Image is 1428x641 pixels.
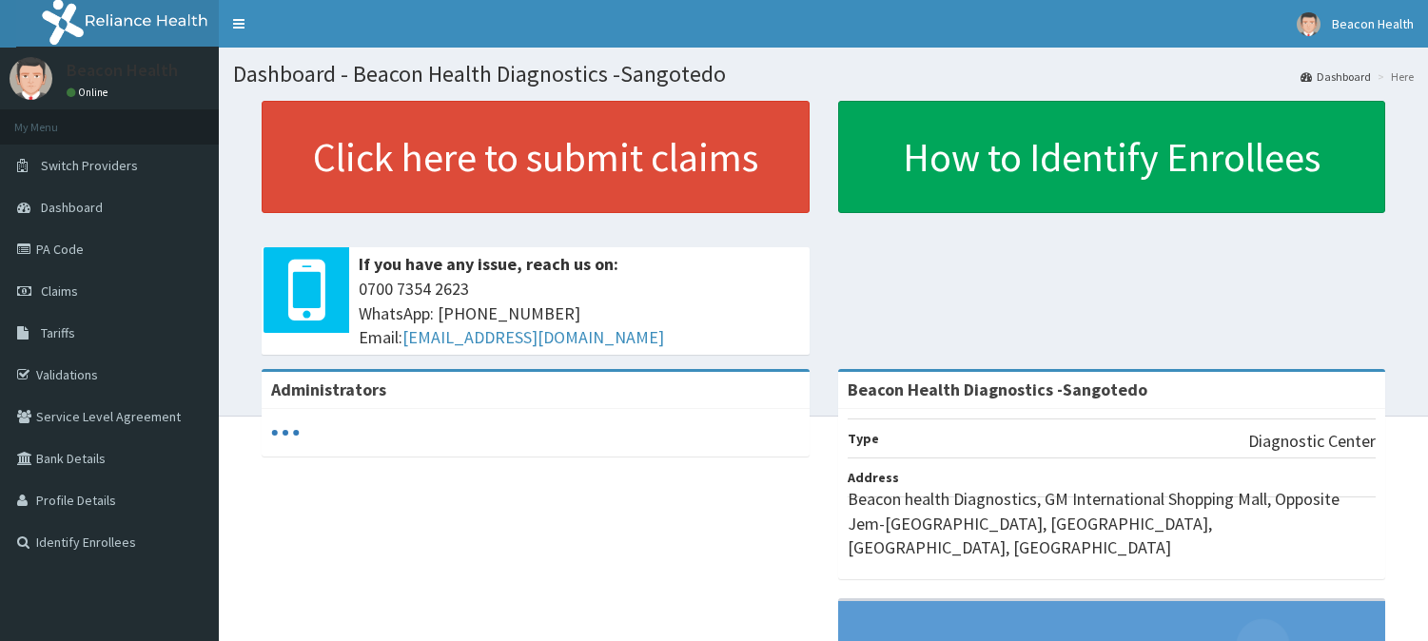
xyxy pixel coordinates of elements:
[848,487,1377,560] p: Beacon health Diagnostics, GM International Shopping Mall, Opposite Jem-[GEOGRAPHIC_DATA], [GEOGR...
[838,101,1386,213] a: How to Identify Enrollees
[41,324,75,341] span: Tariffs
[67,86,112,99] a: Online
[848,379,1147,400] strong: Beacon Health Diagnostics -Sangotedo
[1248,429,1376,454] p: Diagnostic Center
[359,277,800,350] span: 0700 7354 2623 WhatsApp: [PHONE_NUMBER] Email:
[262,101,810,213] a: Click here to submit claims
[41,157,138,174] span: Switch Providers
[848,430,879,447] b: Type
[67,62,178,79] p: Beacon Health
[1373,68,1414,85] li: Here
[41,282,78,300] span: Claims
[1297,12,1320,36] img: User Image
[41,199,103,216] span: Dashboard
[1332,15,1414,32] span: Beacon Health
[402,326,664,348] a: [EMAIL_ADDRESS][DOMAIN_NAME]
[359,253,618,275] b: If you have any issue, reach us on:
[10,57,52,100] img: User Image
[233,62,1414,87] h1: Dashboard - Beacon Health Diagnostics -Sangotedo
[271,418,300,447] svg: audio-loading
[271,379,386,400] b: Administrators
[1301,68,1371,85] a: Dashboard
[848,469,899,486] b: Address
